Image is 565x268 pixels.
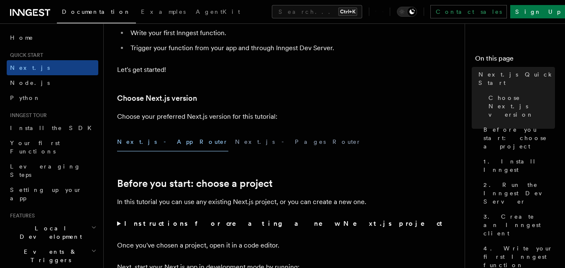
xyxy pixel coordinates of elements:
a: Home [7,30,98,45]
span: Next.js Quick Start [478,70,555,87]
a: Contact sales [430,5,507,18]
a: Install the SDK [7,120,98,135]
span: Install the SDK [10,125,97,131]
button: Events & Triggers [7,244,98,268]
span: Documentation [62,8,131,15]
a: Next.js Quick Start [475,67,555,90]
kbd: Ctrl+K [338,8,357,16]
span: Your first Functions [10,140,60,155]
button: Next.js - Pages Router [235,133,361,151]
span: 3. Create an Inngest client [483,212,555,237]
a: Leveraging Steps [7,159,98,182]
a: Node.js [7,75,98,90]
a: 1. Install Inngest [480,154,555,177]
button: Local Development [7,221,98,244]
a: Documentation [57,3,136,23]
p: Let's get started! [117,64,452,76]
summary: Instructions for creating a new Next.js project [117,218,452,230]
li: Write your first Inngest function. [128,27,452,39]
span: Events & Triggers [7,248,91,264]
a: Python [7,90,98,105]
p: In this tutorial you can use any existing Next.js project, or you can create a new one. [117,196,452,208]
span: Node.js [10,79,50,86]
span: 2. Run the Inngest Dev Server [483,181,555,206]
a: AgentKit [191,3,245,23]
h4: On this page [475,54,555,67]
span: Before you start: choose a project [483,125,555,151]
span: AgentKit [196,8,240,15]
a: Choose Next.js version [117,92,197,104]
a: Examples [136,3,191,23]
a: Choose Next.js version [485,90,555,122]
p: Once you've chosen a project, open it in a code editor. [117,240,452,251]
span: Leveraging Steps [10,163,81,178]
span: Local Development [7,224,91,241]
a: 2. Run the Inngest Dev Server [480,177,555,209]
a: Before you start: choose a project [117,178,273,189]
span: Setting up your app [10,186,82,202]
span: 1. Install Inngest [483,157,555,174]
button: Next.js - App Router [117,133,228,151]
li: Trigger your function from your app and through Inngest Dev Server. [128,42,452,54]
a: Next.js [7,60,98,75]
strong: Instructions for creating a new Next.js project [124,220,446,227]
button: Search...Ctrl+K [272,5,362,18]
span: Features [7,212,35,219]
span: Quick start [7,52,43,59]
p: Choose your preferred Next.js version for this tutorial: [117,111,452,123]
span: Inngest tour [7,112,47,119]
span: Next.js [10,64,50,71]
span: Python [10,94,41,101]
a: Setting up your app [7,182,98,206]
button: Toggle dark mode [397,7,417,17]
a: Your first Functions [7,135,98,159]
span: Examples [141,8,186,15]
a: Before you start: choose a project [480,122,555,154]
a: 3. Create an Inngest client [480,209,555,241]
span: Choose Next.js version [488,94,555,119]
span: Home [10,33,33,42]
